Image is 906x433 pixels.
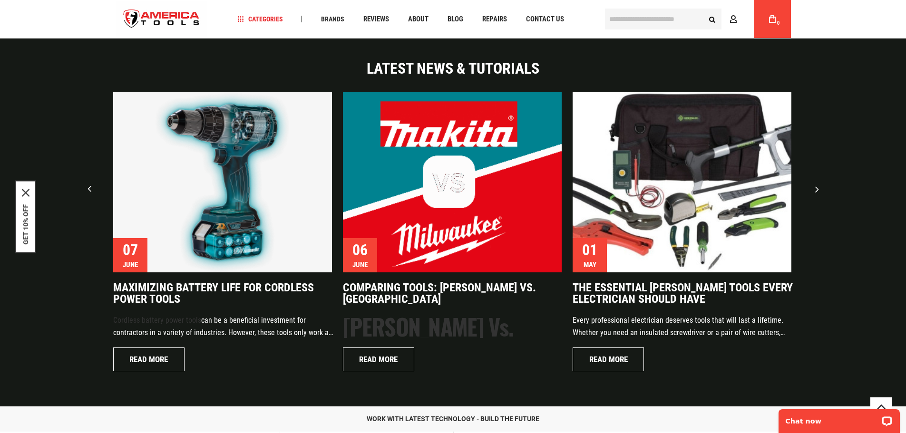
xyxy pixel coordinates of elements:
[343,92,562,272] img: Comparing Tools: Makita vs. Milwaukee
[772,403,906,433] iframe: LiveChat chat widget
[22,189,29,196] button: Close
[482,16,507,23] span: Repairs
[116,1,208,37] a: store logo
[116,1,208,37] img: America Tools
[343,347,414,371] a: Read more
[113,92,332,272] img: Maximizing Battery Life for Cordless Power Tools
[777,20,780,26] span: 0
[22,204,29,244] button: GET 10% OFF
[352,242,368,258] div: 06
[343,282,563,305] a: Comparing Tools: [PERSON_NAME] vs. [GEOGRAPHIC_DATA]
[123,261,138,269] div: June
[359,13,393,26] a: Reviews
[573,92,793,371] div: 3 / 8
[343,314,563,365] h1: [PERSON_NAME] vs. [GEOGRAPHIC_DATA]: Comparing the Tool Brands
[573,282,793,305] a: The Essential [PERSON_NAME] Tools Every Electrician Should Have
[526,16,564,23] span: Contact Us
[582,242,597,258] div: 01
[404,13,433,26] a: About
[573,314,793,338] p: Every professional electrician deserves tools that will last a lifetime. Whether you need an insu...
[317,13,349,26] a: Brands
[573,92,791,272] a: 01 May
[478,13,511,26] a: Repairs
[113,59,793,77] div: Latest news & tutorials
[321,16,344,22] span: Brands
[343,92,562,272] a: 06 June
[805,177,829,201] div: Next slide
[443,13,468,26] a: Blog
[22,189,29,196] svg: close icon
[233,13,287,26] a: Categories
[113,92,332,272] a: 07 June
[113,314,333,338] p: can be a beneficial investment for contractors in a variety of industries. However, these tools o...
[363,16,389,23] span: Reviews
[573,92,791,272] img: The Essential Greenlee Tools Every Electrician Should Have
[113,316,201,325] a: Cordless battery power tools
[448,16,463,23] span: Blog
[522,13,568,26] a: Contact Us
[343,92,563,371] div: 2 / 8
[573,347,644,371] a: Read more
[78,177,101,201] div: Previous slide
[237,16,283,22] span: Categories
[123,242,138,258] div: 07
[703,10,721,28] button: Search
[352,261,368,269] div: June
[113,92,333,371] div: 1 / 8
[584,261,596,269] div: May
[113,282,333,305] a: Maximizing Battery Life for Cordless Power Tools
[113,347,185,371] a: Read more
[408,16,429,23] span: About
